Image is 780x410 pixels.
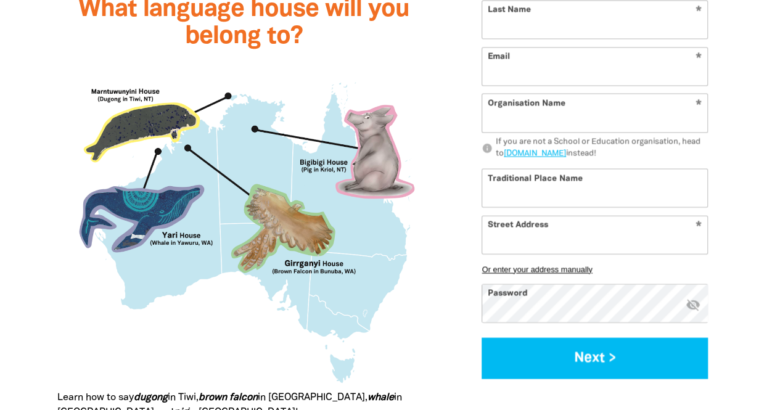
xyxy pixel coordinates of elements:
[482,337,708,379] button: Next >
[482,264,708,274] button: Or enter your address manually
[134,393,168,401] strong: dugong
[367,393,394,401] strong: whale
[496,136,708,160] div: If you are not a School or Education organisation, head to instead!
[685,297,700,312] i: Hide password
[504,150,566,158] a: [DOMAIN_NAME]
[482,143,493,154] i: info
[199,393,258,401] em: brown falcon
[685,297,700,314] button: visibility_off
